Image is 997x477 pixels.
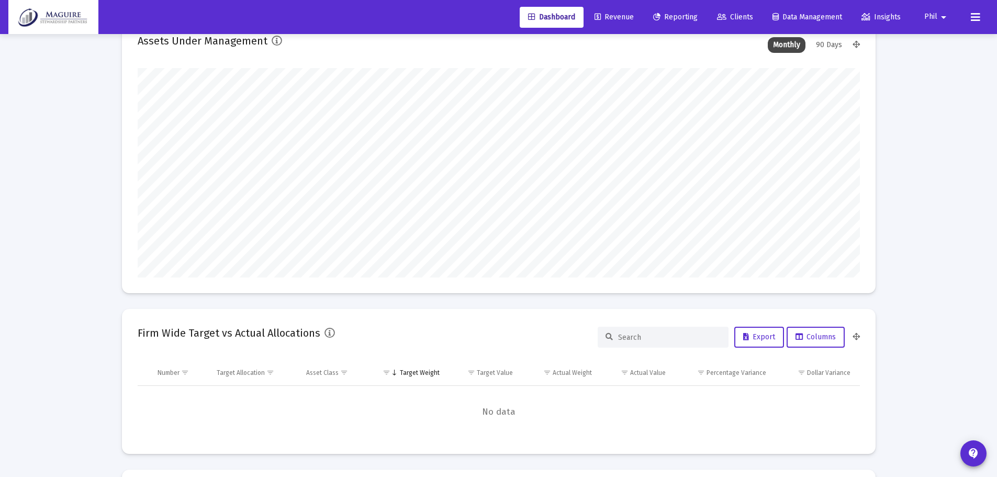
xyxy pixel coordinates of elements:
span: Show filter options for column 'Actual Value' [621,369,629,376]
td: Column Target Allocation [209,360,299,385]
div: Asset Class [306,369,339,377]
a: Revenue [586,7,642,28]
div: Dollar Variance [807,369,850,377]
a: Clients [709,7,761,28]
h2: Firm Wide Target vs Actual Allocations [138,325,320,341]
td: Column Dollar Variance [774,360,859,385]
button: Export [734,327,784,348]
span: Reporting [653,13,698,21]
span: Show filter options for column 'Asset Class' [340,369,348,376]
span: Columns [796,332,836,341]
span: Dashboard [528,13,575,21]
td: Column Number [150,360,210,385]
span: Phil [924,13,937,21]
span: Clients [717,13,753,21]
div: Actual Value [630,369,666,377]
td: Column Asset Class [299,360,368,385]
div: Monthly [768,37,805,53]
mat-icon: arrow_drop_down [937,7,950,28]
a: Data Management [764,7,850,28]
span: No data [138,406,860,418]
div: Percentage Variance [707,369,766,377]
div: 90 Days [811,37,847,53]
div: Target Weight [400,369,440,377]
span: Show filter options for column 'Target Value' [467,369,475,376]
img: Dashboard [16,7,91,28]
span: Revenue [595,13,634,21]
td: Column Actual Value [599,360,673,385]
span: Show filter options for column 'Number' [181,369,189,376]
td: Column Target Weight [368,360,447,385]
td: Column Target Value [447,360,521,385]
a: Dashboard [520,7,584,28]
a: Reporting [645,7,706,28]
span: Show filter options for column 'Actual Weight' [543,369,551,376]
div: Target Allocation [217,369,265,377]
button: Columns [787,327,845,348]
span: Show filter options for column 'Target Weight' [383,369,390,376]
span: Export [743,332,775,341]
mat-icon: contact_support [967,447,980,460]
span: Show filter options for column 'Dollar Variance' [798,369,805,376]
a: Insights [853,7,909,28]
button: Phil [912,6,962,27]
div: Target Value [477,369,513,377]
span: Insights [861,13,901,21]
input: Search [618,333,721,342]
div: Number [158,369,180,377]
div: Actual Weight [553,369,592,377]
h2: Assets Under Management [138,32,267,49]
td: Column Percentage Variance [673,360,774,385]
span: Show filter options for column 'Percentage Variance' [697,369,705,376]
div: Data grid [138,360,860,438]
span: Data Management [772,13,842,21]
td: Column Actual Weight [520,360,599,385]
span: Show filter options for column 'Target Allocation' [266,369,274,376]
